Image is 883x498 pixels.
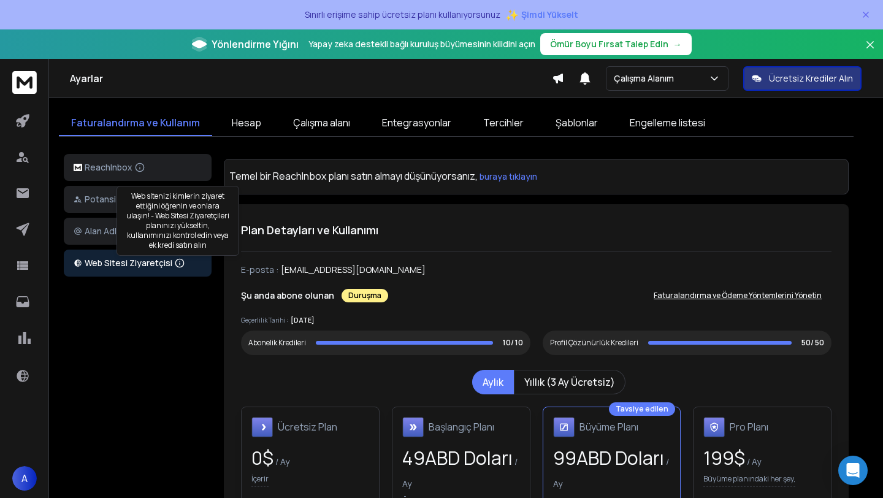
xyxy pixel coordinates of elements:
[232,116,261,129] font: Hesap
[370,110,464,136] a: Entegrasyonlar
[743,66,862,91] button: Ücretsiz Krediler Alın
[540,33,692,55] button: Ömür Boyu Fırsat Talep Edin→
[521,9,578,20] font: Şimdi Yükselt
[514,370,625,394] button: Yıllık (3 Ay Ücretsiz)
[262,445,273,470] font: $
[251,417,273,438] img: Ücretsiz Plan simgesi
[769,72,853,84] font: Ücretsiz Krediler Alın
[483,116,524,129] font: Tercihler
[673,38,682,50] font: →
[241,264,278,275] font: E-posta :
[543,110,610,136] a: Şablonlar
[12,466,37,491] button: A
[70,72,103,85] font: Ayarlar
[524,375,615,389] font: Yıllık (3 Ay Ücretsiz)
[291,315,315,324] font: [DATE]
[21,472,28,485] font: A
[71,116,200,129] font: Faturalandırma ve Kullanım
[382,116,451,129] font: Entegrasyonlar
[281,110,362,136] a: Çalışma alanı
[248,337,306,348] font: Abonelik Kredileri
[703,417,725,438] img: Pro Plan simgesi
[703,445,734,470] font: 199
[212,37,299,51] font: Yönlendirme Yığını
[480,164,537,189] button: buraya tıklayın
[576,445,664,470] font: ABD Doları
[505,7,519,22] font: ✨
[862,37,878,66] button: Afişi kapat
[480,170,537,182] font: buraya tıklayın
[85,161,132,173] font: ReachInbox
[402,417,424,438] img: Başlangıç ​​Planı simgesi
[251,473,269,484] font: İçerir
[734,445,745,470] font: $
[630,116,705,129] font: Engelleme listesi
[730,420,768,434] font: Pro Planı
[553,417,575,438] img: Büyüme Planı simgesi
[281,264,426,275] font: [EMAIL_ADDRESS][DOMAIN_NAME]
[801,337,824,348] font: 50/ 50
[85,225,176,237] font: Alan Adları ve Hesaplar
[348,290,381,301] font: Duruşma
[556,116,598,129] font: Şablonlar
[126,191,229,250] font: Web sitenizi kimlerin ziyaret ettiğini öğrenin ve onlara ulaşın! - Web Sitesi Ziyaretçileri planı...
[278,420,337,434] font: Ücretsiz Plan
[472,370,514,394] button: Aylık
[471,110,536,136] a: Tercihler
[429,420,494,434] font: Başlangıç ​​Planı
[425,445,513,470] font: ABD Doları
[617,110,717,136] a: Engelleme listesi
[85,193,189,205] font: Potansiyel Müşteri Bulucu
[503,337,523,348] font: 10/ 10
[241,223,378,237] font: Plan Detayları ve Kullanımı
[550,38,668,50] font: Ömür Boyu Fırsat Talep Edin
[579,420,638,434] font: Büyüme Planı
[838,456,868,485] div: Intercom Messenger'ı açın
[74,164,82,172] img: logo
[241,289,334,301] font: Şu anda abone olunan
[402,445,425,470] font: 49
[251,445,262,470] font: 0
[614,72,674,84] font: Çalışma Alanım
[293,116,350,129] font: Çalışma alanı
[550,337,638,348] font: Profil Çözünürlük Kredileri
[616,404,668,414] font: Tavsiye edilen
[703,473,795,484] font: Büyüme planındaki her şey,
[305,9,500,20] font: Sınırlı erişime sahip ücretsiz planı kullanıyorsunuz
[553,445,576,470] font: 99
[229,169,478,183] font: Temel bir ReachInbox planı satın almayı düşünüyorsanız,
[308,38,535,50] font: Yapay zeka destekli bağlı kuruluş büyümesinin kilidini açın
[654,290,822,301] font: Faturalandırma ve Ödeme Yöntemlerini Yönetin
[220,110,273,136] a: Hesap
[483,375,503,389] font: Aylık
[85,257,172,269] font: Web Sitesi Ziyaretçisi
[59,110,212,136] a: Faturalandırma ve Kullanım
[644,283,831,308] button: Faturalandırma ve Ödeme Yöntemlerini Yönetin
[505,2,578,27] button: ✨Şimdi Yükselt
[275,456,289,467] font: / Ay
[241,316,288,324] font: Geçerlilik Tarihi :
[747,456,761,467] font: / Ay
